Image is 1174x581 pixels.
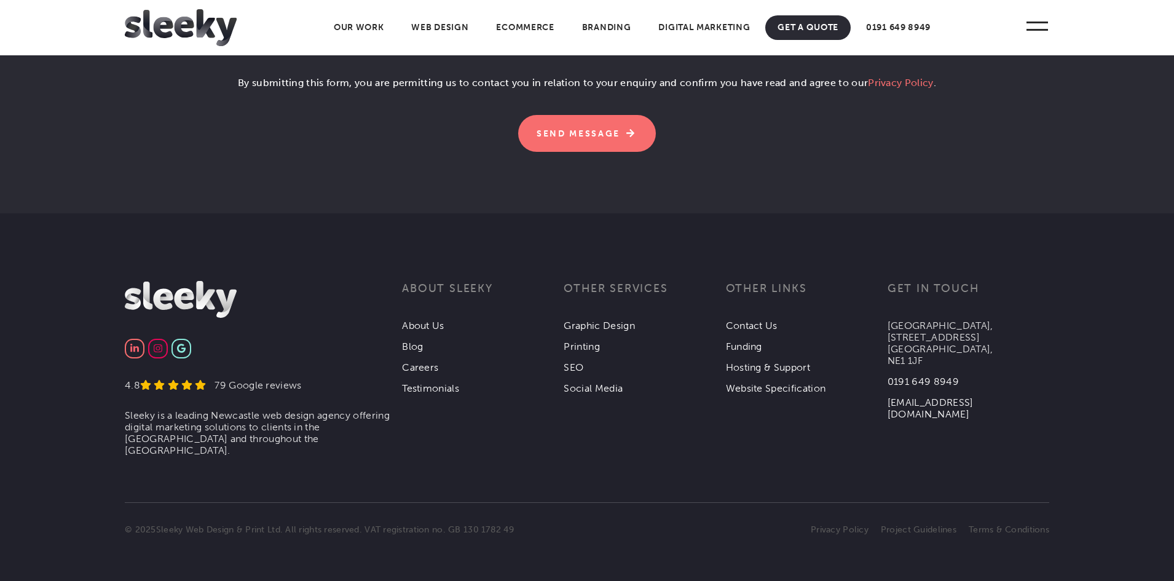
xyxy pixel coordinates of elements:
[564,341,600,352] a: Printing
[888,320,1049,366] p: [GEOGRAPHIC_DATA], [STREET_ADDRESS] [GEOGRAPHIC_DATA], NE1 1JF
[881,524,956,535] a: Project Guidelines
[125,281,237,318] img: Sleeky Web Design Newcastle
[888,281,1049,310] h3: Get in touch
[402,281,564,310] h3: About Sleeky
[564,382,623,394] a: Social Media
[726,281,888,310] h3: Other links
[564,320,634,331] a: Graphic Design
[206,379,301,391] div: 79 Google reviews
[564,281,725,310] h3: Other services
[154,344,162,353] img: Instagram
[726,320,778,331] a: Contact Us
[518,115,656,152] input: Send Message
[125,409,402,456] li: Sleeky is a leading Newcastle web design agency offering digital marketing solutions to clients i...
[125,524,587,535] p: © 2025 . All rights reserved. VAT registration no. GB 130 1782 49
[177,344,186,353] img: Google
[570,15,644,40] a: Branding
[125,9,237,46] img: Sleeky Web Design Newcastle
[868,77,933,89] a: Privacy Policy
[237,76,937,100] p: By submitting this form, you are permitting us to contact you in relation to your enquiry and con...
[854,15,943,40] a: 0191 649 8949
[402,382,459,394] a: Testimonials
[402,362,438,373] a: Careers
[765,15,851,40] a: Get A Quote
[726,341,762,352] a: Funding
[726,362,810,373] a: Hosting & Support
[811,524,869,535] a: Privacy Policy
[130,344,138,353] img: Linkedin
[321,15,396,40] a: Our Work
[888,376,959,387] a: 0191 649 8949
[564,362,583,373] a: SEO
[726,382,826,394] a: Website Specification
[125,379,302,391] a: 4.8 79 Google reviews
[969,524,1049,535] a: Terms & Conditions
[484,15,566,40] a: Ecommerce
[399,15,481,40] a: Web Design
[402,341,423,352] a: Blog
[888,397,974,420] a: [EMAIL_ADDRESS][DOMAIN_NAME]
[646,15,762,40] a: Digital Marketing
[402,320,444,331] a: About Us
